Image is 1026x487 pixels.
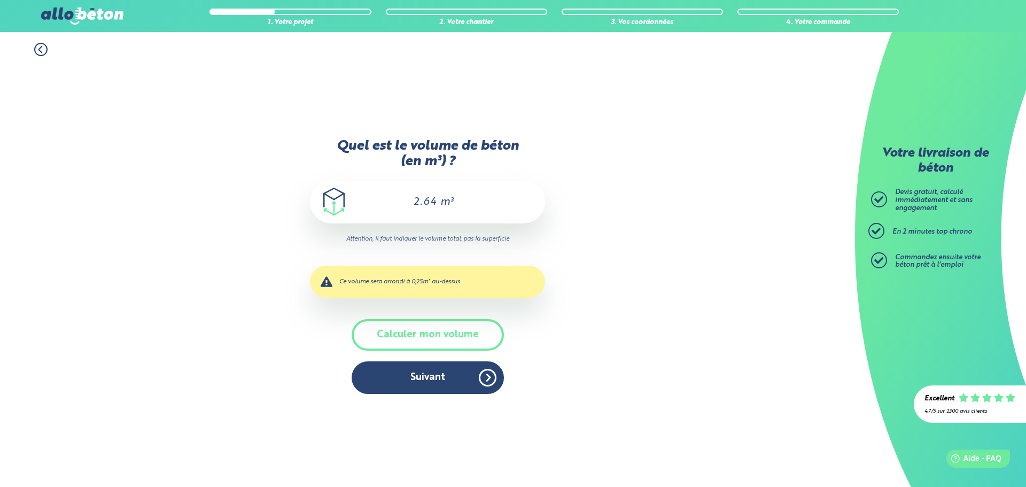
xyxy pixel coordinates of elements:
[924,408,1015,414] div: 4.7/5 sur 2300 avis clients
[924,395,954,403] div: Excellent
[386,19,547,27] div: 2. Votre chantier
[931,445,1014,475] iframe: Help widget launcher
[41,7,123,25] img: allobéton
[352,319,504,351] button: Calculer mon volume
[402,196,438,208] input: 0
[874,146,997,176] p: Votre livraison de béton
[737,19,899,27] div: 4. Votre commande
[440,197,453,207] span: m³
[892,228,972,235] span: En 2 minutes top chrono
[562,19,723,27] div: 3. Vos coordonnées
[310,234,545,244] i: Attention, il faut indiquer le volume total, pas la superficie
[310,138,545,170] label: Quel est le volume de béton (en m³) ?
[895,254,981,269] span: Commandez ensuite votre béton prêt à l'emploi
[352,361,504,394] button: Suivant
[310,266,545,298] div: Ce volume sera arrondi à 0,25m³ au-dessus
[209,19,371,27] div: 1. Votre projet
[895,189,973,211] span: Devis gratuit, calculé immédiatement et sans engagement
